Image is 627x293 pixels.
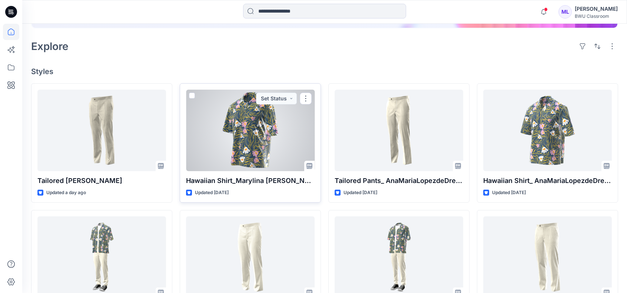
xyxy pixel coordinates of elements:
p: Updated [DATE] [195,189,229,197]
h2: Explore [31,40,69,52]
div: BWU Classroom [575,13,618,19]
a: Hawaiian Shirt_Marylina Klenk [186,90,315,171]
a: Tailored Pants_Marylina Klenk [37,90,166,171]
p: Tailored Pants_ AnaMariaLopezdeDreyer [335,176,463,186]
p: Tailored [PERSON_NAME] [37,176,166,186]
p: Hawaiian Shirt_Marylina [PERSON_NAME] [186,176,315,186]
div: ML [558,5,572,19]
p: Hawaiian Shirt_ AnaMariaLopezdeDreyer [483,176,612,186]
p: Updated [DATE] [492,189,526,197]
a: Hawaiian Shirt_ AnaMariaLopezdeDreyer [483,90,612,171]
p: Updated [DATE] [344,189,377,197]
p: Updated a day ago [46,189,86,197]
div: [PERSON_NAME] [575,4,618,13]
a: Tailored Pants_ AnaMariaLopezdeDreyer [335,90,463,171]
h4: Styles [31,67,618,76]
